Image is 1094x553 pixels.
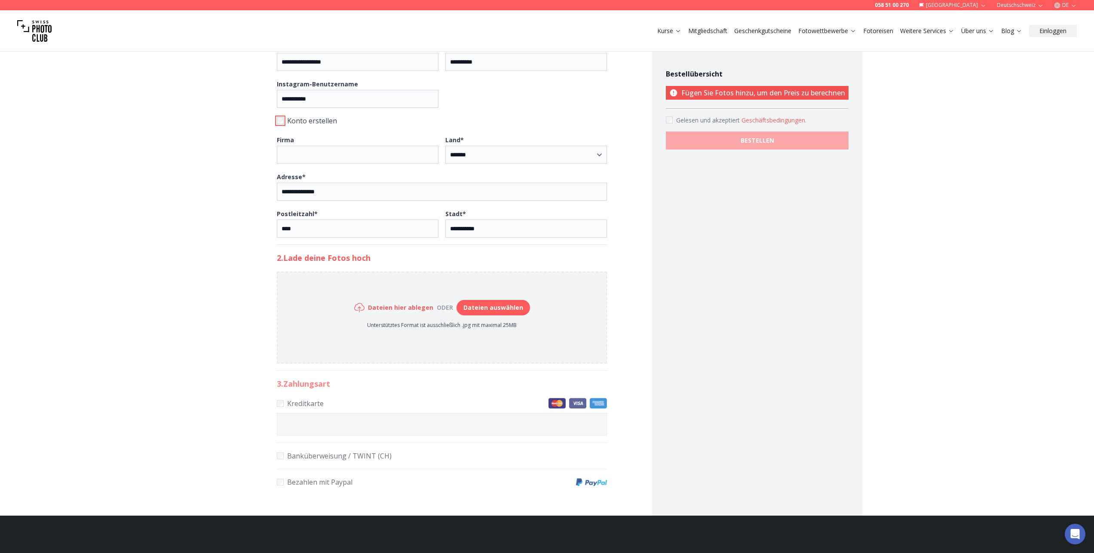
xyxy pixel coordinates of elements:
[277,210,318,218] b: Postleitzahl *
[445,53,607,71] input: Telefon*
[900,27,954,35] a: Weitere Services
[445,220,607,238] input: Stadt*
[277,115,607,127] label: Konto erstellen
[445,210,466,218] b: Stadt *
[1001,27,1022,35] a: Blog
[654,25,685,37] button: Kurse
[354,322,530,329] p: Unterstütztes Format ist ausschließlich .jpg mit maximal 25MB
[277,183,607,201] input: Adresse*
[961,27,994,35] a: Über uns
[277,117,284,124] input: Konto erstellen
[875,2,909,9] a: 058 51 00 270
[798,27,856,35] a: Fotowettbewerbe
[958,25,998,37] button: Über uns
[734,27,791,35] a: Geschenkgutscheine
[666,86,849,100] p: Fügen Sie Fotos hinzu, um den Preis zu berechnen
[795,25,860,37] button: Fotowettbewerbe
[998,25,1026,37] button: Blog
[433,303,457,312] div: oder
[1065,524,1085,544] div: Open Intercom Messenger
[860,25,897,37] button: Fotoreisen
[688,27,727,35] a: Mitgliedschaft
[666,131,849,150] button: BESTELLEN
[277,220,438,238] input: Postleitzahl*
[742,116,806,125] button: Accept termsGelesen und akzeptiert
[741,136,774,145] b: BESTELLEN
[685,25,731,37] button: Mitgliedschaft
[277,136,294,144] b: Firma
[1029,25,1077,37] button: Einloggen
[863,27,893,35] a: Fotoreisen
[657,27,681,35] a: Kurse
[676,116,742,124] span: Gelesen und akzeptiert
[445,146,607,164] select: Land*
[17,14,52,48] img: Swiss photo club
[277,146,438,164] input: Firma
[277,90,438,108] input: Instagram-Benutzername
[666,116,673,123] input: Accept terms
[457,300,530,315] button: Dateien auswählen
[368,303,433,312] h6: Dateien hier ablegen
[666,69,849,79] h4: Bestellübersicht
[277,80,358,88] b: Instagram-Benutzername
[731,25,795,37] button: Geschenkgutscheine
[897,25,958,37] button: Weitere Services
[277,173,306,181] b: Adresse *
[445,136,464,144] b: Land *
[277,53,438,71] input: E-Mail*
[277,252,607,264] h2: 2. Lade deine Fotos hoch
